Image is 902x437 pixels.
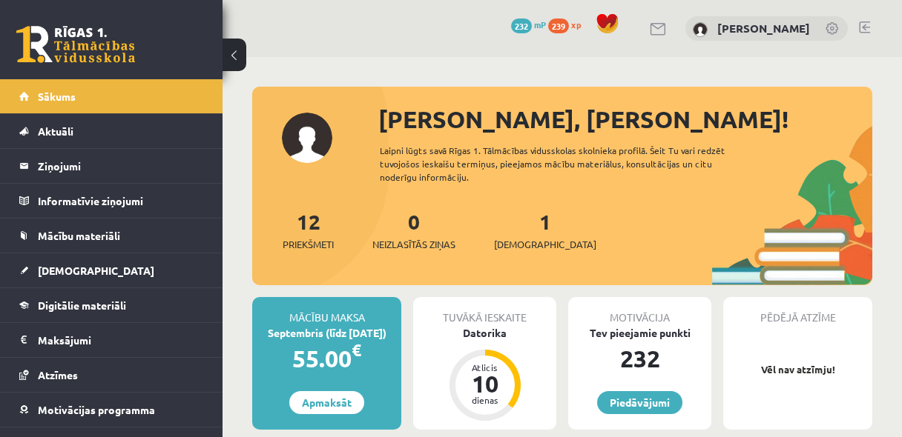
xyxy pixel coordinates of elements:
span: Mācību materiāli [38,229,120,242]
div: Laipni lūgts savā Rīgas 1. Tālmācības vidusskolas skolnieka profilā. Šeit Tu vari redzēt tuvojošo... [380,144,752,184]
a: Apmaksāt [289,391,364,414]
div: Mācību maksa [252,297,401,325]
a: Piedāvājumi [597,391,682,414]
span: xp [571,19,581,30]
span: Motivācijas programma [38,403,155,416]
div: dienas [463,396,507,404]
span: Digitālie materiāli [38,298,126,312]
span: [DEMOGRAPHIC_DATA] [38,264,154,277]
legend: Informatīvie ziņojumi [38,184,204,218]
span: 232 [511,19,532,33]
div: 55.00 [252,341,401,376]
a: [DEMOGRAPHIC_DATA] [19,253,204,287]
span: € [352,339,361,361]
legend: Ziņojumi [38,149,204,183]
a: 1[DEMOGRAPHIC_DATA] [494,208,596,252]
a: 0Neizlasītās ziņas [372,208,455,252]
span: Neizlasītās ziņas [372,237,455,252]
img: Anastasija Smirnova [693,22,708,37]
a: Aktuāli [19,114,204,148]
span: Priekšmeti [283,237,334,252]
div: Motivācija [568,297,711,325]
a: Datorika Atlicis 10 dienas [413,325,556,423]
a: Informatīvie ziņojumi [19,184,204,218]
span: [DEMOGRAPHIC_DATA] [494,237,596,252]
a: 12Priekšmeti [283,208,334,252]
a: Motivācijas programma [19,393,204,427]
a: Digitālie materiāli [19,288,204,322]
a: Sākums [19,79,204,113]
a: Mācību materiāli [19,218,204,253]
div: Tuvākā ieskaite [413,297,556,325]
div: Tev pieejamie punkti [568,325,711,341]
a: Atzīmes [19,358,204,392]
span: Aktuāli [38,124,73,138]
a: 232 mP [511,19,546,30]
div: Septembris (līdz [DATE]) [252,325,401,341]
span: Atzīmes [38,368,78,381]
span: mP [534,19,546,30]
div: 10 [463,372,507,396]
span: 239 [548,19,569,33]
a: Maksājumi [19,323,204,357]
div: 232 [568,341,711,376]
div: [PERSON_NAME], [PERSON_NAME]! [378,101,872,137]
p: Vēl nav atzīmju! [731,362,865,377]
legend: Maksājumi [38,323,204,357]
a: [PERSON_NAME] [717,21,810,36]
span: Sākums [38,90,76,103]
a: Ziņojumi [19,149,204,183]
div: Pēdējā atzīme [723,297,872,325]
div: Atlicis [463,363,507,372]
a: 239 xp [548,19,588,30]
a: Rīgas 1. Tālmācības vidusskola [16,26,135,63]
div: Datorika [413,325,556,341]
